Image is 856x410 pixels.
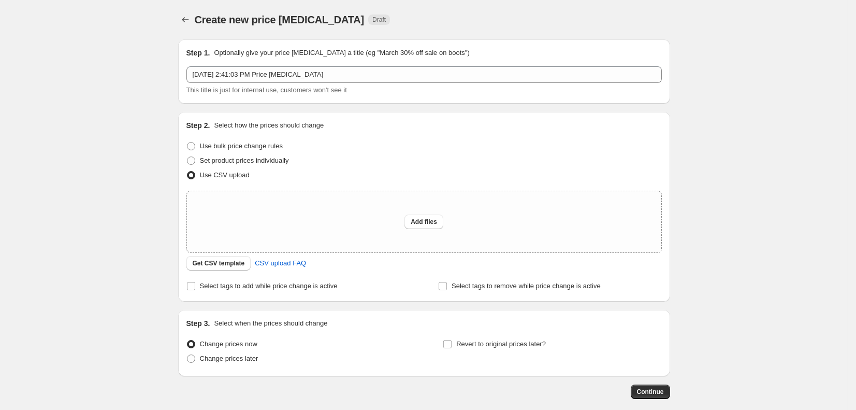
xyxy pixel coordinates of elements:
[631,385,670,399] button: Continue
[372,16,386,24] span: Draft
[404,215,443,229] button: Add files
[178,12,193,27] button: Price change jobs
[249,255,312,272] a: CSV upload FAQ
[200,282,338,290] span: Select tags to add while price change is active
[200,142,283,150] span: Use bulk price change rules
[186,86,347,94] span: This title is just for internal use, customers won't see it
[255,258,306,268] span: CSV upload FAQ
[186,256,251,271] button: Get CSV template
[193,259,245,267] span: Get CSV template
[214,120,324,131] p: Select how the prices should change
[200,340,257,348] span: Change prices now
[186,66,662,83] input: 30% off holiday sale
[186,318,210,329] h2: Step 3.
[186,48,210,58] h2: Step 1.
[200,171,250,179] span: Use CSV upload
[411,218,437,226] span: Add files
[186,120,210,131] h2: Step 2.
[214,318,327,329] p: Select when the prices should change
[195,14,365,25] span: Create new price [MEDICAL_DATA]
[214,48,469,58] p: Optionally give your price [MEDICAL_DATA] a title (eg "March 30% off sale on boots")
[200,355,258,362] span: Change prices later
[637,388,664,396] span: Continue
[456,340,546,348] span: Revert to original prices later?
[200,157,289,164] span: Set product prices individually
[452,282,601,290] span: Select tags to remove while price change is active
